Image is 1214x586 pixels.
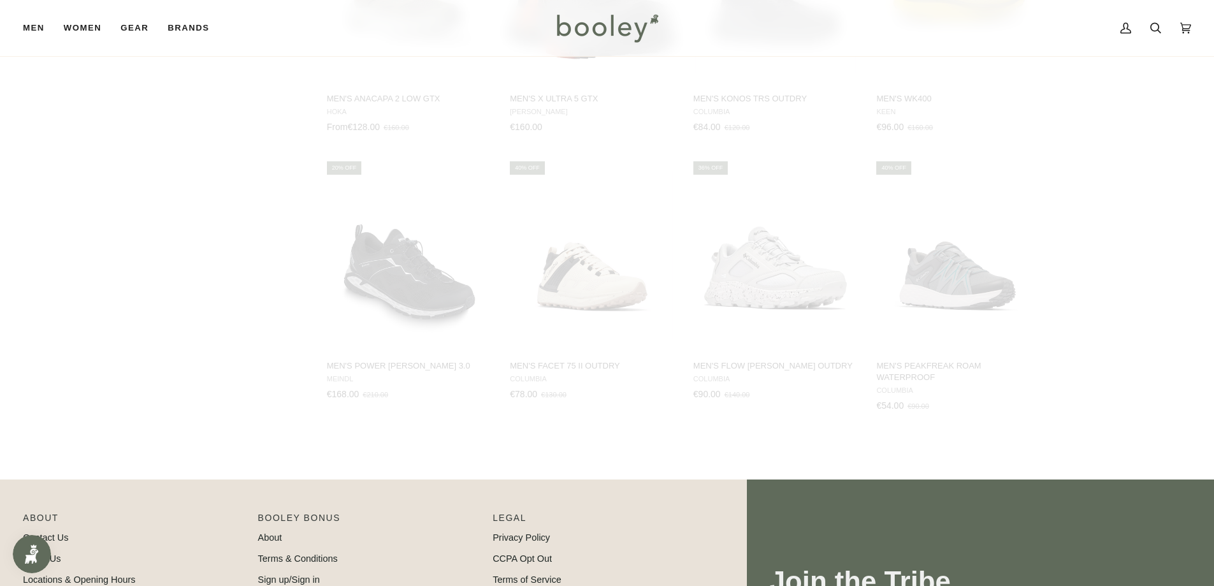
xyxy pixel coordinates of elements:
[120,22,148,34] span: Gear
[258,511,481,531] p: Booley Bonus
[493,532,550,543] a: Privacy Policy
[64,22,101,34] span: Women
[493,553,552,564] a: CCPA Opt Out
[23,575,136,585] a: Locations & Opening Hours
[23,511,245,531] p: Pipeline_Footer Main
[493,511,715,531] p: Pipeline_Footer Sub
[258,553,338,564] a: Terms & Conditions
[493,575,561,585] a: Terms of Service
[13,535,51,573] iframe: Button to open loyalty program pop-up
[258,575,320,585] a: Sign up/Sign in
[23,22,45,34] span: Men
[258,532,282,543] a: About
[23,532,68,543] a: Contact Us
[551,10,663,47] img: Booley
[168,22,209,34] span: Brands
